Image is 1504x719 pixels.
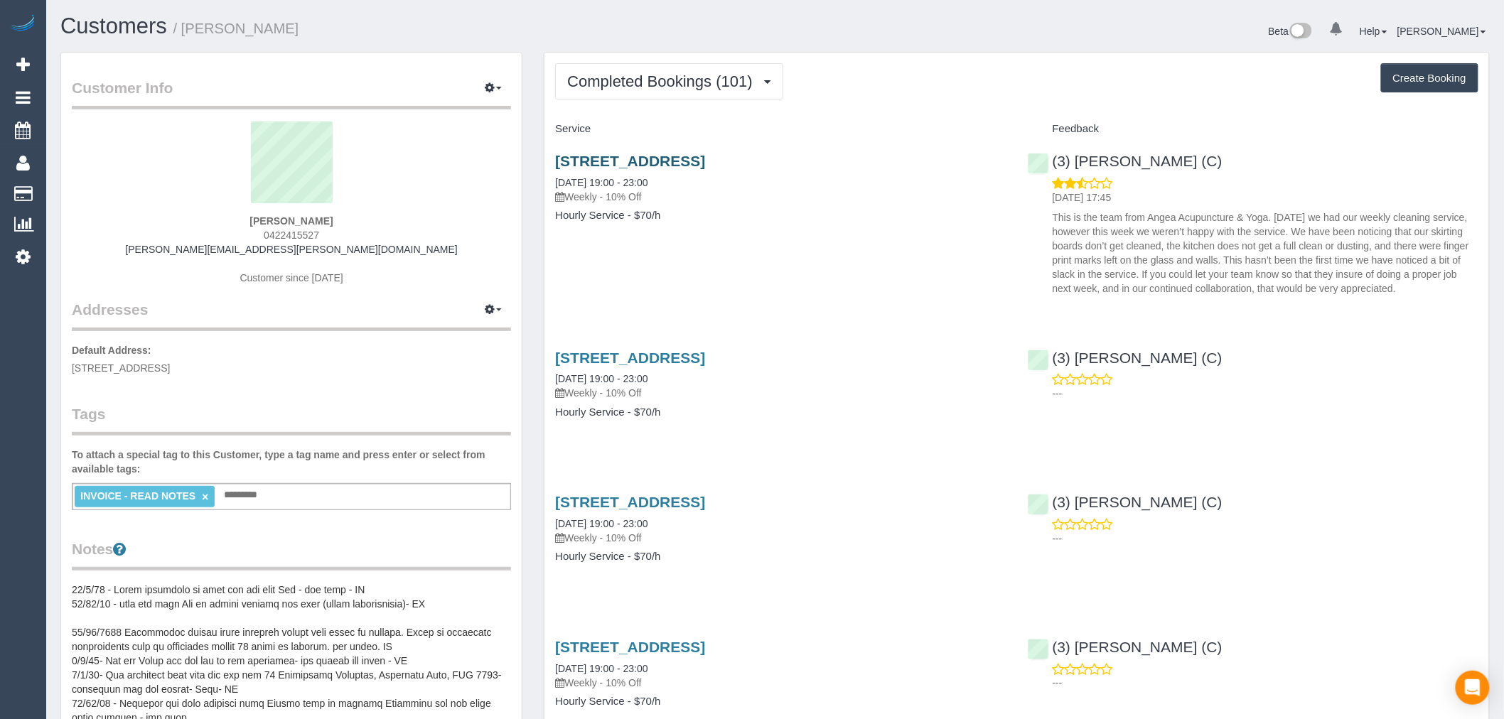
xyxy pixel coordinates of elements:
[555,406,1006,418] h4: Hourly Service - $70/h
[1289,23,1312,41] img: New interface
[555,494,705,510] a: [STREET_ADDRESS]
[72,539,511,571] legend: Notes
[240,272,343,283] span: Customer since [DATE]
[72,404,511,436] legend: Tags
[1053,386,1478,401] p: ---
[72,343,151,357] label: Default Address:
[555,177,648,188] a: [DATE] 19:00 - 23:00
[555,551,1006,563] h4: Hourly Service - $70/h
[60,13,167,38] a: Customers
[9,14,37,34] img: Automaid Logo
[567,72,759,90] span: Completed Bookings (101)
[555,350,705,366] a: [STREET_ADDRESS]
[125,244,458,255] a: [PERSON_NAME][EMAIL_ADDRESS][PERSON_NAME][DOMAIN_NAME]
[1397,26,1486,37] a: [PERSON_NAME]
[72,77,511,109] legend: Customer Info
[555,210,1006,222] h4: Hourly Service - $70/h
[1456,671,1490,705] div: Open Intercom Messenger
[555,518,648,529] a: [DATE] 19:00 - 23:00
[555,190,1006,204] p: Weekly - 10% Off
[555,531,1006,545] p: Weekly - 10% Off
[555,676,1006,690] p: Weekly - 10% Off
[1053,190,1478,205] p: [DATE] 17:45
[555,639,705,655] a: [STREET_ADDRESS]
[555,696,1006,708] h4: Hourly Service - $70/h
[72,362,170,374] span: [STREET_ADDRESS]
[80,490,195,502] span: INVOICE - READ NOTES
[1028,350,1223,366] a: (3) [PERSON_NAME] (C)
[173,21,299,36] small: / [PERSON_NAME]
[555,386,1006,400] p: Weekly - 10% Off
[1360,26,1387,37] a: Help
[249,215,333,227] strong: [PERSON_NAME]
[555,63,783,99] button: Completed Bookings (101)
[1028,123,1478,135] h4: Feedback
[264,229,319,241] span: 0422415527
[1381,63,1478,93] button: Create Booking
[555,373,648,384] a: [DATE] 19:00 - 23:00
[202,491,208,503] a: ×
[1028,153,1223,169] a: (3) [PERSON_NAME] (C)
[1053,676,1478,690] p: ---
[555,663,648,674] a: [DATE] 19:00 - 23:00
[1269,26,1313,37] a: Beta
[1028,639,1223,655] a: (3) [PERSON_NAME] (C)
[1053,531,1478,546] p: ---
[555,123,1006,135] h4: Service
[1053,210,1478,296] p: This is the team from Angea Acupuncture & Yoga. [DATE] we had our weekly cleaning service, howeve...
[1028,494,1223,510] a: (3) [PERSON_NAME] (C)
[555,153,705,169] a: [STREET_ADDRESS]
[72,448,511,476] label: To attach a special tag to this Customer, type a tag name and press enter or select from availabl...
